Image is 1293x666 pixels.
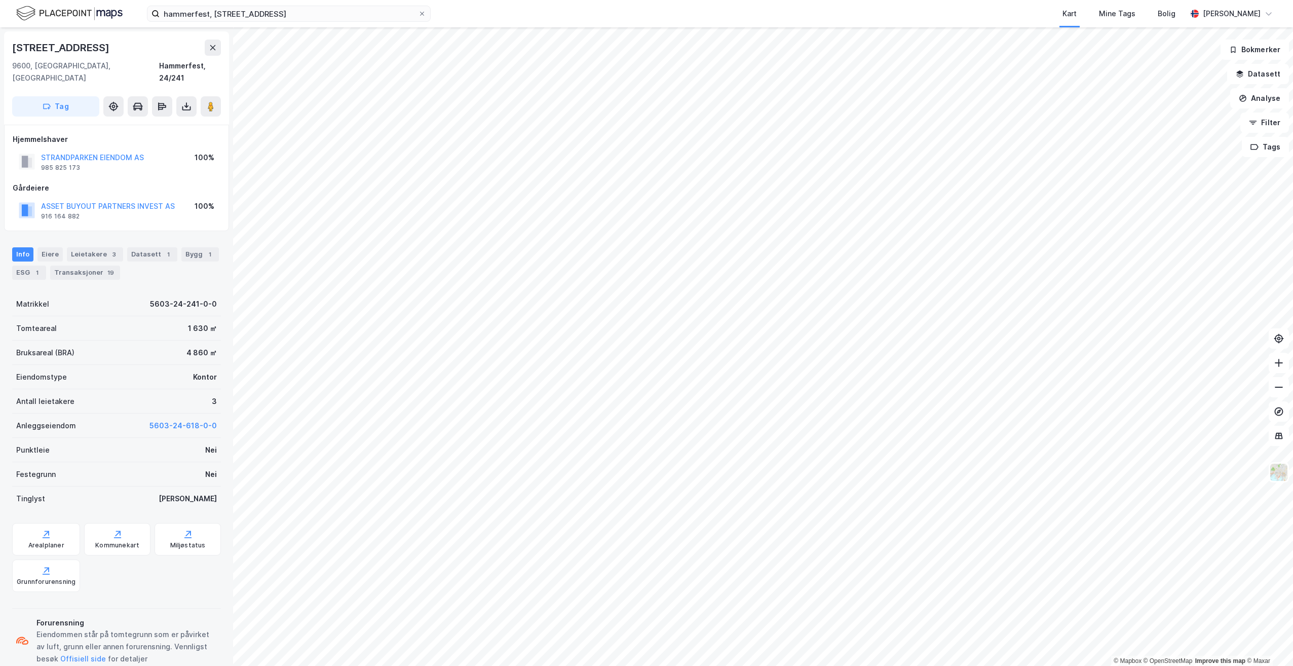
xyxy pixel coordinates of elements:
div: [PERSON_NAME] [1203,8,1261,20]
div: 1 [32,268,42,278]
div: Nei [205,444,217,456]
div: 1 [163,249,173,260]
div: Leietakere [67,247,123,262]
div: 916 164 882 [41,212,80,220]
div: Mine Tags [1099,8,1135,20]
div: [STREET_ADDRESS] [12,40,111,56]
button: Tag [12,96,99,117]
div: Arealplaner [28,541,64,549]
iframe: Chat Widget [1242,617,1293,666]
div: Miljøstatus [170,541,206,549]
button: Datasett [1227,64,1289,84]
button: Filter [1240,113,1289,133]
div: ESG [12,266,46,280]
div: Info [12,247,33,262]
div: Tinglyst [16,493,45,505]
div: Nei [205,468,217,480]
div: Grunnforurensning [17,578,75,586]
div: Hjemmelshaver [13,133,220,145]
div: 100% [195,152,214,164]
input: Søk på adresse, matrikkel, gårdeiere, leietakere eller personer [160,6,418,21]
button: 5603-24-618-0-0 [149,420,217,432]
div: Punktleie [16,444,50,456]
div: Datasett [127,247,177,262]
div: Eiendomstype [16,371,67,383]
button: Analyse [1230,88,1289,108]
div: Kart [1062,8,1077,20]
div: Kontor [193,371,217,383]
div: Hammerfest, 24/241 [159,60,221,84]
div: Kommunekart [95,541,139,549]
div: 100% [195,200,214,212]
a: Mapbox [1114,657,1142,664]
div: Anleggseiendom [16,420,76,432]
div: Eiendommen står på tomtegrunn som er påvirket av luft, grunn eller annen forurensning. Vennligst ... [36,628,217,665]
div: Festegrunn [16,468,56,480]
div: 4 860 ㎡ [186,347,217,359]
img: logo.f888ab2527a4732fd821a326f86c7f29.svg [16,5,123,22]
div: [PERSON_NAME] [159,493,217,505]
div: Matrikkel [16,298,49,310]
div: 1 630 ㎡ [188,322,217,335]
button: Bokmerker [1221,40,1289,60]
div: 19 [105,268,116,278]
div: 9600, [GEOGRAPHIC_DATA], [GEOGRAPHIC_DATA] [12,60,159,84]
div: 985 825 173 [41,164,80,172]
div: 3 [109,249,119,260]
div: 1 [205,249,215,260]
button: Tags [1242,137,1289,157]
a: OpenStreetMap [1144,657,1193,664]
div: Bygg [181,247,219,262]
a: Improve this map [1195,657,1245,664]
div: 5603-24-241-0-0 [150,298,217,310]
div: Bolig [1158,8,1175,20]
div: Eiere [37,247,63,262]
div: Gårdeiere [13,182,220,194]
div: Forurensning [36,617,217,629]
img: Z [1269,463,1288,482]
div: Bruksareal (BRA) [16,347,74,359]
div: 3 [212,395,217,408]
div: Tomteareal [16,322,57,335]
div: Antall leietakere [16,395,74,408]
div: Transaksjoner [50,266,120,280]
